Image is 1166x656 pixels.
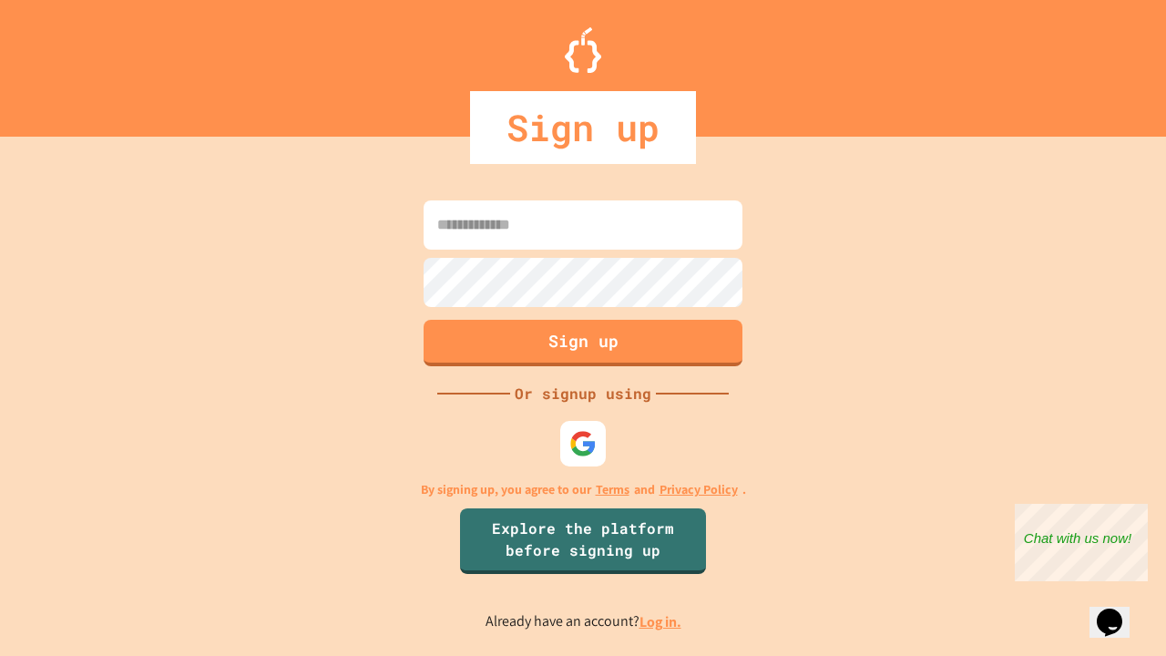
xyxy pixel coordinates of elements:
img: Logo.svg [565,27,601,73]
div: Sign up [470,91,696,164]
button: Sign up [424,320,742,366]
a: Log in. [639,612,681,631]
iframe: chat widget [1089,583,1148,638]
iframe: chat widget [1015,504,1148,581]
a: Terms [596,480,629,499]
a: Privacy Policy [660,480,738,499]
p: By signing up, you agree to our and . [421,480,746,499]
p: Already have an account? [486,610,681,633]
div: Or signup using [510,383,656,405]
img: google-icon.svg [569,430,597,457]
a: Explore the platform before signing up [460,508,706,574]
